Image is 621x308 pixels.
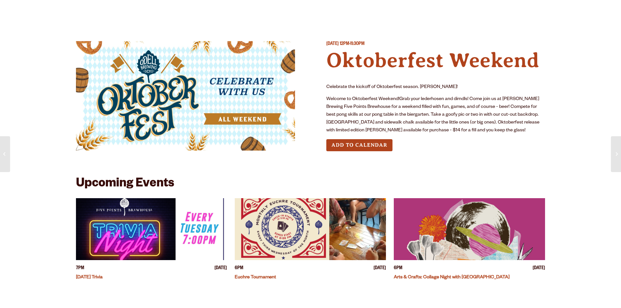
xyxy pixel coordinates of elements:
[202,4,228,19] a: Gear
[355,8,392,13] span: Our Story
[132,4,176,19] a: Taprooms
[326,83,545,91] p: Celebrate the kickoff of Oktoberfest season. [PERSON_NAME]!
[484,8,525,13] span: Beer Finder
[533,265,545,272] span: [DATE]
[235,265,243,272] span: 6PM
[351,4,397,19] a: Our Story
[480,4,530,19] a: Beer Finder
[422,4,455,19] a: Impact
[76,177,174,192] h2: Upcoming Events
[254,4,288,19] a: Winery
[326,48,545,73] h4: Oktoberfest Weekend
[394,275,510,280] a: Arts & Crafts: Collage Night with [GEOGRAPHIC_DATA]
[136,8,172,13] span: Taprooms
[76,265,84,272] span: 7PM
[326,42,339,47] span: [DATE]
[235,198,386,260] a: View event details
[394,198,545,260] a: View event details
[306,4,331,19] a: Odell Home
[76,198,227,260] a: View event details
[258,8,284,13] span: Winery
[214,265,227,272] span: [DATE]
[76,275,103,280] a: [DATE] Trivia
[326,139,392,151] button: Add to Calendar
[374,265,386,272] span: [DATE]
[326,95,545,135] p: Welcome to Oktoberfest Weekend!Grab your lederhosen and dirndls! Come join us at [PERSON_NAME] Br...
[235,275,276,280] a: Euchre Tournament
[340,42,364,47] span: 12PM-11:30PM
[82,4,107,19] a: Beer
[86,8,102,13] span: Beer
[394,265,402,272] span: 6PM
[426,8,451,13] span: Impact
[206,8,224,13] span: Gear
